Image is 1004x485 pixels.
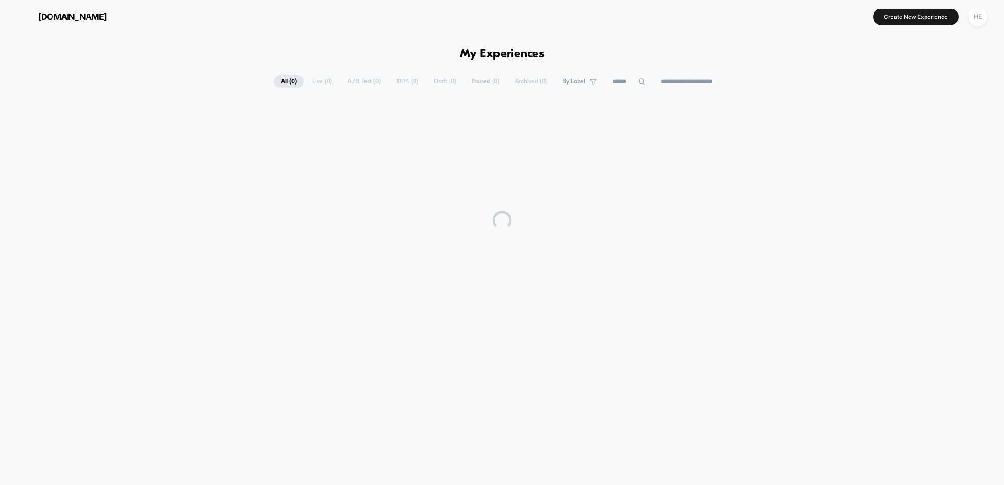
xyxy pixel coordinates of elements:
button: HE [966,7,990,26]
span: [DOMAIN_NAME] [38,12,107,22]
button: [DOMAIN_NAME] [14,9,110,24]
h1: My Experiences [460,47,545,61]
span: By Label [563,78,585,85]
button: Create New Experience [873,9,959,25]
div: HE [969,8,987,26]
span: All ( 0 ) [274,75,304,88]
